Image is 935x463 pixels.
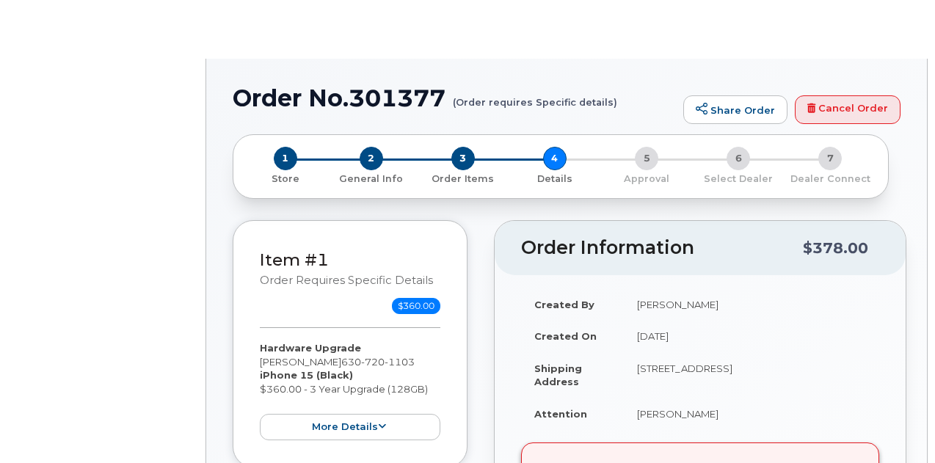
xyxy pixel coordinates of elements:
[331,172,411,186] p: General Info
[453,85,617,108] small: (Order requires Specific details)
[534,330,597,342] strong: Created On
[260,342,361,354] strong: Hardware Upgrade
[260,249,329,270] a: Item #1
[534,408,587,420] strong: Attention
[683,95,787,125] a: Share Order
[534,299,594,310] strong: Created By
[325,170,417,186] a: 2 General Info
[795,95,901,125] a: Cancel Order
[803,234,868,262] div: $378.00
[245,170,325,186] a: 1 Store
[260,341,440,440] div: [PERSON_NAME] $360.00 - 3 Year Upgrade (128GB)
[361,356,385,368] span: 720
[624,288,879,321] td: [PERSON_NAME]
[521,238,803,258] h2: Order Information
[624,398,879,430] td: [PERSON_NAME]
[260,414,440,441] button: more details
[274,147,297,170] span: 1
[233,85,676,111] h1: Order No.301377
[423,172,503,186] p: Order Items
[392,298,440,314] span: $360.00
[251,172,319,186] p: Store
[534,362,582,388] strong: Shipping Address
[260,274,433,287] small: Order requires Specific details
[260,369,353,381] strong: iPhone 15 (Black)
[624,320,879,352] td: [DATE]
[341,356,415,368] span: 630
[385,356,415,368] span: 1103
[624,352,879,398] td: [STREET_ADDRESS]
[417,170,509,186] a: 3 Order Items
[360,147,383,170] span: 2
[451,147,475,170] span: 3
